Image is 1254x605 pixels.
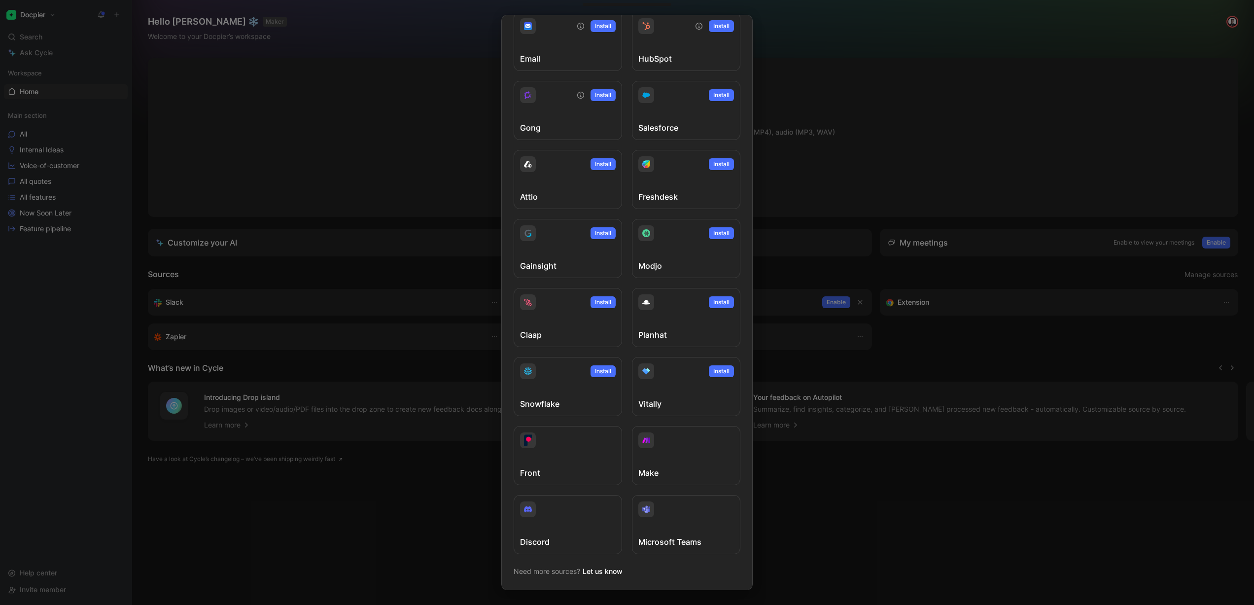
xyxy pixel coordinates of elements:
h3: Gainsight [520,260,616,272]
span: Install [595,297,611,307]
h3: Make [638,467,734,479]
h3: Gong [520,122,616,134]
h3: Claap [520,329,616,341]
button: Install [591,365,616,377]
h3: Modjo [638,260,734,272]
span: Install [595,228,611,238]
button: Install [709,20,734,32]
button: Let us know [582,565,623,578]
h3: Freshdesk [638,191,734,203]
button: Install [709,158,734,170]
h3: Attio [520,191,616,203]
button: Install [591,89,616,101]
span: Install [595,159,611,169]
button: Install [591,158,616,170]
div: Claap [520,294,616,310]
span: Install [713,228,730,238]
span: Let us know [583,566,623,577]
h3: Email [520,53,616,65]
div: Sync your customers, send feedback and get updates in Microsoft Teams. [638,501,734,517]
h3: HubSpot [638,53,734,65]
span: Install [713,21,730,31]
button: Install [591,296,616,308]
h3: Vitally [638,398,734,410]
span: Install [595,366,611,376]
div: Forward emails to your feedback inbox [520,18,616,34]
h3: Microsoft Teams [638,536,734,548]
span: Install [713,90,730,100]
button: Install [709,227,734,239]
h3: Front [520,467,616,479]
h3: Discord [520,536,616,548]
button: Install [591,227,616,239]
span: Install [713,297,730,307]
button: Install [709,296,734,308]
span: Install [713,366,730,376]
div: Sync your customers, send feedback and get updates in Vitally. [638,363,734,379]
div: Sync your customers, send feedback and get updates in Planhat. [638,294,734,310]
div: Sync your customers, send feedback and get updates in Snowflake. [520,363,616,379]
span: Install [713,159,730,169]
button: Install [709,365,734,377]
div: Sync your customers, send feedback and get updates in Attio. [520,156,616,172]
span: Install [595,21,611,31]
h3: Salesforce [638,122,734,134]
div: Sync your customers, send feedback and get updates in Freshdesk. [638,156,734,172]
h3: Snowflake [520,398,616,410]
h3: Planhat [638,329,734,341]
div: Sync your customers, send feedback and get updates in Grainsight. [520,225,616,241]
div: Need more sources? [514,565,740,578]
button: Install [591,20,616,32]
div: Capture feedback from your incoming calls [520,87,616,103]
span: Install [595,90,611,100]
button: Install [709,89,734,101]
